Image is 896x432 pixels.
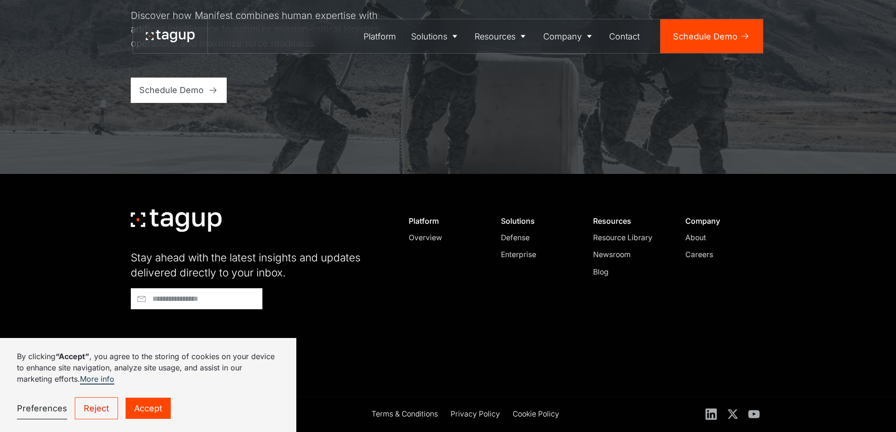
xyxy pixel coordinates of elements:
[357,19,404,53] a: Platform
[501,232,573,243] a: Defense
[451,408,500,420] div: Privacy Policy
[75,397,118,419] a: Reject
[131,250,385,280] div: Stay ahead with the latest insights and updates delivered directly to your inbox.
[543,30,582,43] div: Company
[501,249,573,260] a: Enterprise
[409,216,481,226] div: Platform
[513,408,559,421] a: Cookie Policy
[685,232,757,243] a: About
[80,374,114,385] a: More info
[139,84,204,96] div: Schedule Demo
[685,249,757,260] a: Careers
[17,351,279,385] p: By clicking , you agree to the storing of cookies on your device to enhance site navigation, anal...
[364,30,396,43] div: Platform
[409,232,481,243] a: Overview
[593,267,665,278] a: Blog
[404,19,468,53] a: Solutions
[475,30,515,43] div: Resources
[372,408,438,420] div: Terms & Conditions
[56,352,89,361] strong: “Accept”
[131,288,385,376] form: Footer - Early Access
[372,408,438,421] a: Terms & Conditions
[501,216,573,226] div: Solutions
[411,30,447,43] div: Solutions
[468,19,536,53] a: Resources
[602,19,648,53] a: Contact
[609,30,640,43] div: Contact
[451,408,500,421] a: Privacy Policy
[536,19,602,53] a: Company
[685,216,757,226] div: Company
[593,232,665,243] a: Resource Library
[126,398,171,419] a: Accept
[513,408,559,420] div: Cookie Policy
[131,78,227,103] a: Schedule Demo
[593,249,665,260] a: Newsroom
[660,19,763,53] a: Schedule Demo
[673,30,737,43] div: Schedule Demo
[17,398,67,419] a: Preferences
[593,216,665,226] div: Resources
[131,314,274,350] iframe: reCAPTCHA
